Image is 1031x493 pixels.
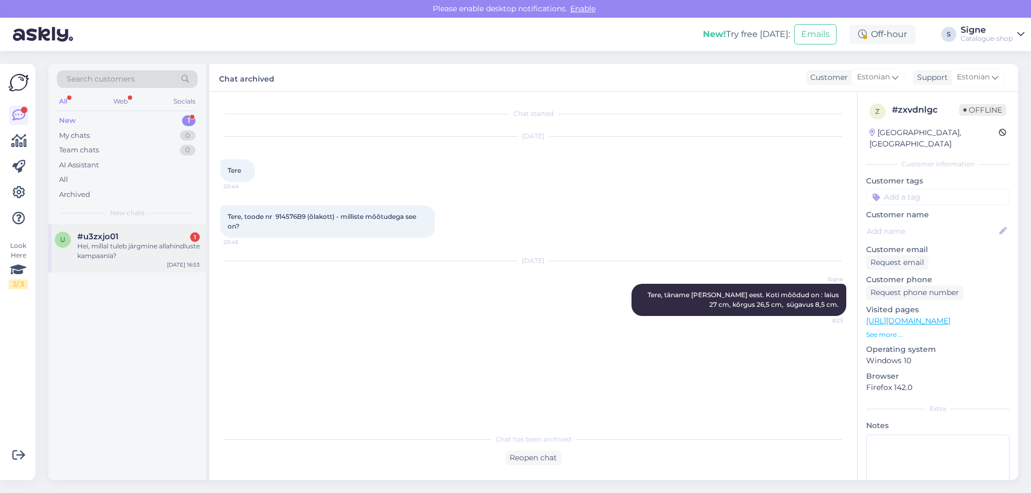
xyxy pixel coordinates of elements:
[220,109,846,119] div: Chat started
[9,72,29,93] img: Askly Logo
[866,189,1010,205] input: Add a tag
[866,404,1010,414] div: Extra
[866,344,1010,355] p: Operating system
[228,212,418,230] span: Tere, toode nr 914576B9 (õlakott) - milliste mõõtudega see on?
[496,435,571,444] span: Chat has been archived
[794,24,837,45] button: Emails
[866,304,1010,315] p: Visited pages
[60,236,66,244] span: u
[59,174,68,185] div: All
[703,29,726,39] b: New!
[913,72,948,83] div: Support
[190,232,200,242] div: 1
[219,70,274,85] label: Chat archived
[77,232,119,241] span: #u3zxjo01
[867,225,997,237] input: Add name
[59,189,90,200] div: Archived
[167,261,200,269] div: [DATE] 16:53
[648,291,840,308] span: Tere, täname [PERSON_NAME] eest. Koti mõõdud on : laius 27 cm, kõrgus 26,5 cm, sügavus 8,5 cm.
[961,34,1013,43] div: Catalogue-shop
[957,71,990,83] span: Estonian
[961,26,1025,43] a: SigneCatalogue-shop
[59,145,99,156] div: Team chats
[57,94,69,108] div: All
[182,115,195,126] div: 1
[806,72,848,83] div: Customer
[892,104,959,116] div: # zxvdnlgc
[180,130,195,141] div: 0
[223,238,264,246] span: 20:45
[866,420,1010,431] p: Notes
[803,275,843,283] span: Signe
[111,94,130,108] div: Web
[59,115,76,126] div: New
[110,208,144,218] span: New chats
[9,241,28,289] div: Look Here
[67,73,135,85] span: Search customers
[803,317,843,325] span: 8:23
[866,209,1010,220] p: Customer name
[866,255,928,270] div: Request email
[866,285,963,300] div: Request phone number
[866,159,1010,169] div: Customer information
[220,256,846,266] div: [DATE]
[9,279,28,289] div: 2 / 3
[567,4,599,13] span: Enable
[866,382,1010,393] p: Firefox 142.0
[505,451,561,465] div: Reopen chat
[220,131,846,141] div: [DATE]
[869,127,999,150] div: [GEOGRAPHIC_DATA], [GEOGRAPHIC_DATA]
[866,371,1010,382] p: Browser
[866,330,1010,340] p: See more ...
[180,145,195,156] div: 0
[875,107,880,115] span: z
[59,130,90,141] div: My chats
[77,241,200,261] div: Hei, millal tuleb järgmine allahindluste kampaania?
[59,160,99,171] div: AI Assistant
[171,94,198,108] div: Socials
[703,28,790,41] div: Try free [DATE]:
[866,175,1010,187] p: Customer tags
[228,166,241,174] span: Tere
[866,355,1010,366] p: Windows 10
[223,182,264,190] span: 20:44
[857,71,890,83] span: Estonian
[961,26,1013,34] div: Signe
[850,25,916,44] div: Off-hour
[866,316,950,326] a: [URL][DOMAIN_NAME]
[941,27,956,42] div: S
[959,104,1006,116] span: Offline
[866,244,1010,255] p: Customer email
[866,274,1010,285] p: Customer phone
